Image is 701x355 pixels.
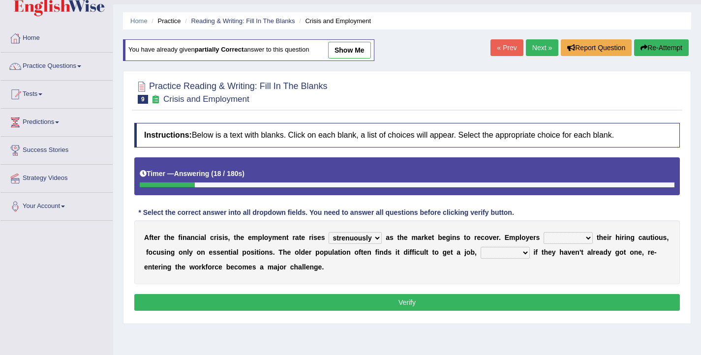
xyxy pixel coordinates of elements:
h2: Practice Reading & Writing: Fill In The Blanks [134,79,328,104]
b: n [575,248,579,256]
b: f [359,248,361,256]
b: e [154,263,158,271]
b: g [314,263,318,271]
b: c [152,248,156,256]
b: p [258,234,262,241]
b: e [548,248,552,256]
b: a [186,234,190,241]
small: Exam occurring question [151,95,161,104]
b: f [375,248,378,256]
b: c [234,263,238,271]
b: g [171,248,175,256]
b: o [434,248,439,256]
b: v [489,234,493,241]
b: n [166,248,171,256]
b: e [220,248,224,256]
b: a [587,248,591,256]
b: o [246,248,251,256]
b: h [544,248,548,256]
b: g [446,234,450,241]
b: - [654,248,657,256]
b: t [397,248,400,256]
b: t [432,248,435,256]
b: Instructions: [144,131,192,139]
b: l [262,234,264,241]
b: t [464,234,466,241]
b: h [559,248,564,256]
b: t [175,263,178,271]
b: t [164,234,167,241]
b: y [608,248,611,256]
b: ( [211,170,213,177]
b: i [231,248,233,256]
b: e [301,234,305,241]
b: e [638,248,642,256]
a: Your Account [0,193,113,217]
a: Practice Questions [0,53,113,77]
b: s [218,234,222,241]
a: show me [328,42,371,59]
b: e [287,248,291,256]
b: . [273,248,275,256]
b: w [189,263,195,271]
h4: Below is a text with blanks. Click on each blank, a list of choices will appear. Select the appro... [134,123,680,148]
b: i [450,234,452,241]
a: Home [0,25,113,49]
b: o [619,248,624,256]
b: f [149,234,152,241]
b: r [621,234,624,241]
b: n [346,248,351,256]
b: h [599,234,604,241]
b: t [624,248,626,256]
b: e [428,234,432,241]
b: d [301,248,305,256]
b: l [237,248,239,256]
b: i [161,263,163,271]
b: , [642,248,644,256]
b: a [457,248,460,256]
b: i [414,248,416,256]
b: ) [242,170,244,177]
a: Home [130,17,148,25]
b: m [411,234,417,241]
b: n [626,234,631,241]
b: i [259,248,261,256]
b: y [552,248,556,256]
b: l [332,248,334,256]
b: e [248,234,252,241]
b: h [178,263,182,271]
b: s [390,234,394,241]
b: n [367,248,371,256]
b: a [274,263,277,271]
a: Strategy Videos [0,165,113,189]
b: f [146,248,149,256]
b: h [283,248,287,256]
b: , [475,248,477,256]
b: t [299,234,302,241]
b: n [634,248,639,256]
b: l [424,248,426,256]
b: n [183,248,187,256]
a: « Prev [490,39,523,56]
b: p [315,248,320,256]
b: e [603,234,607,241]
b: f [178,234,181,241]
b: f [206,263,208,271]
b: a [386,234,390,241]
b: e [447,248,451,256]
b: e [182,263,185,271]
b: l [304,263,306,271]
b: i [620,234,622,241]
b: n [190,234,195,241]
b: r [283,263,286,271]
b: i [164,248,166,256]
b: i [216,234,218,241]
b: s [457,234,460,241]
b: h [615,234,620,241]
b: o [521,234,526,241]
b: . [322,263,324,271]
b: h [294,263,299,271]
b: g [615,248,620,256]
b: n [379,248,384,256]
b: t [426,248,428,256]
